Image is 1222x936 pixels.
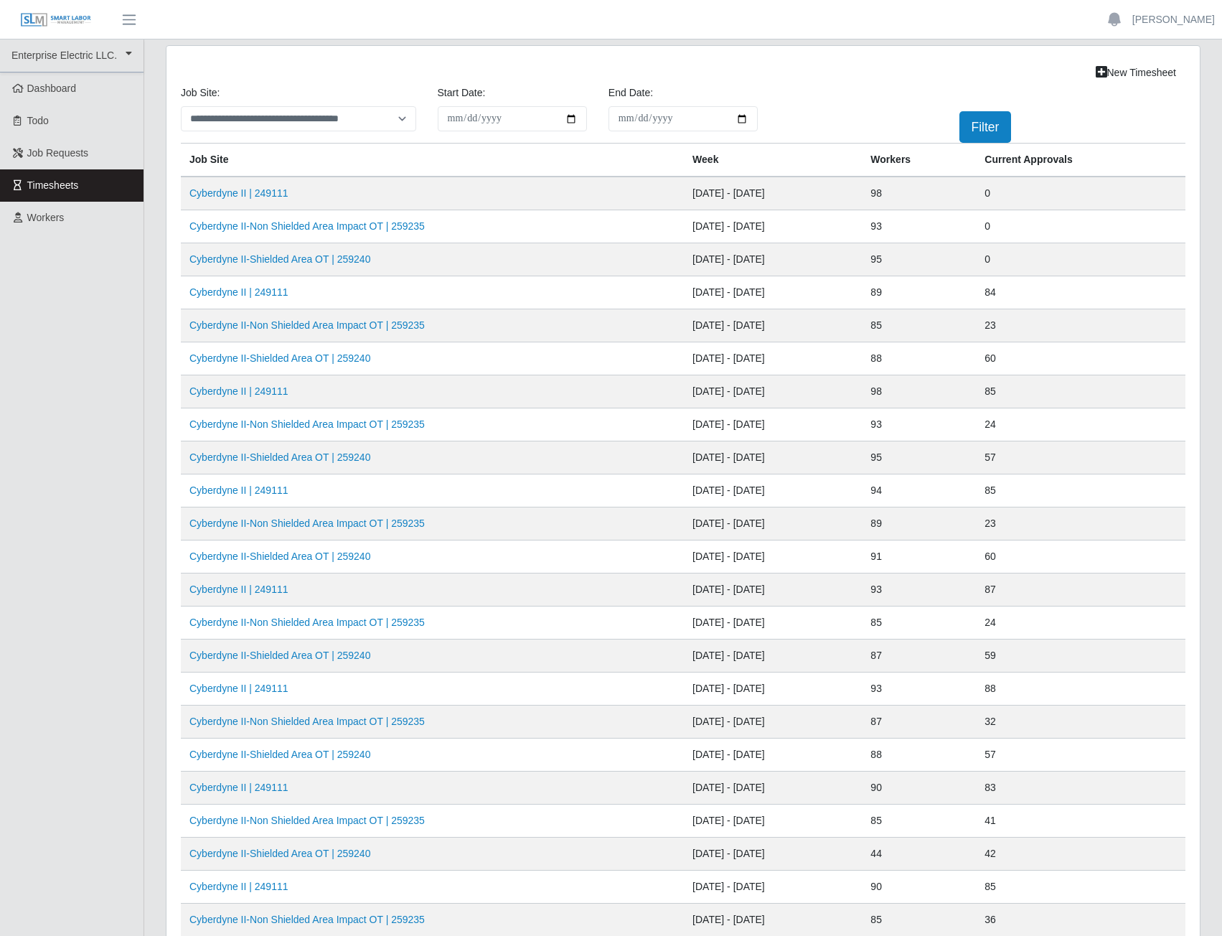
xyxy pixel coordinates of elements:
[976,243,1185,276] td: 0
[684,441,862,474] td: [DATE] - [DATE]
[608,85,653,100] label: End Date:
[862,243,976,276] td: 95
[976,805,1185,838] td: 41
[862,540,976,574] td: 91
[189,749,370,760] a: Cyberdyne II-Shielded Area OT | 259240
[189,418,425,430] a: Cyberdyne II-Non Shielded Area Impact OT | 259235
[976,673,1185,706] td: 88
[862,441,976,474] td: 95
[189,650,370,661] a: Cyberdyne II-Shielded Area OT | 259240
[959,111,1012,143] button: Filter
[862,673,976,706] td: 93
[862,309,976,342] td: 85
[684,474,862,507] td: [DATE] - [DATE]
[684,739,862,772] td: [DATE] - [DATE]
[976,772,1185,805] td: 83
[684,408,862,441] td: [DATE] - [DATE]
[189,286,288,298] a: Cyberdyne II | 249111
[189,815,425,826] a: Cyberdyne II-Non Shielded Area Impact OT | 259235
[976,375,1185,408] td: 85
[189,551,370,562] a: Cyberdyne II-Shielded Area OT | 259240
[976,607,1185,640] td: 24
[189,848,370,859] a: Cyberdyne II-Shielded Area OT | 259240
[20,12,92,28] img: SLM Logo
[27,83,77,94] span: Dashboard
[862,739,976,772] td: 88
[976,144,1185,177] th: Current Approvals
[189,683,288,694] a: Cyberdyne II | 249111
[976,574,1185,607] td: 87
[976,640,1185,673] td: 59
[862,574,976,607] td: 93
[862,474,976,507] td: 94
[862,706,976,739] td: 87
[862,772,976,805] td: 90
[27,212,65,223] span: Workers
[976,177,1185,210] td: 0
[684,574,862,607] td: [DATE] - [DATE]
[189,319,425,331] a: Cyberdyne II-Non Shielded Area Impact OT | 259235
[684,276,862,309] td: [DATE] - [DATE]
[189,881,288,892] a: Cyberdyne II | 249111
[27,179,79,191] span: Timesheets
[1086,60,1185,85] a: New Timesheet
[862,375,976,408] td: 98
[684,706,862,739] td: [DATE] - [DATE]
[862,871,976,904] td: 90
[862,177,976,210] td: 98
[189,617,425,628] a: Cyberdyne II-Non Shielded Area Impact OT | 259235
[684,805,862,838] td: [DATE] - [DATE]
[684,507,862,540] td: [DATE] - [DATE]
[684,210,862,243] td: [DATE] - [DATE]
[189,352,370,364] a: Cyberdyne II-Shielded Area OT | 259240
[181,85,220,100] label: job site:
[862,276,976,309] td: 89
[862,210,976,243] td: 93
[189,253,370,265] a: Cyberdyne II-Shielded Area OT | 259240
[862,144,976,177] th: Workers
[684,772,862,805] td: [DATE] - [DATE]
[862,408,976,441] td: 93
[862,838,976,871] td: 44
[976,441,1185,474] td: 57
[27,147,89,159] span: Job Requests
[976,838,1185,871] td: 42
[684,540,862,574] td: [DATE] - [DATE]
[976,309,1185,342] td: 23
[27,115,49,126] span: Todo
[684,640,862,673] td: [DATE] - [DATE]
[189,451,370,463] a: Cyberdyne II-Shielded Area OT | 259240
[976,408,1185,441] td: 24
[684,838,862,871] td: [DATE] - [DATE]
[684,177,862,210] td: [DATE] - [DATE]
[189,385,288,397] a: Cyberdyne II | 249111
[976,871,1185,904] td: 85
[862,507,976,540] td: 89
[181,144,684,177] th: job site
[862,342,976,375] td: 88
[976,739,1185,772] td: 57
[976,474,1185,507] td: 85
[684,871,862,904] td: [DATE] - [DATE]
[684,607,862,640] td: [DATE] - [DATE]
[189,716,425,727] a: Cyberdyne II-Non Shielded Area Impact OT | 259235
[976,706,1185,739] td: 32
[684,144,862,177] th: Week
[189,220,425,232] a: Cyberdyne II-Non Shielded Area Impact OT | 259235
[189,485,288,496] a: Cyberdyne II | 249111
[189,518,425,529] a: Cyberdyne II-Non Shielded Area Impact OT | 259235
[862,805,976,838] td: 85
[189,782,288,793] a: Cyberdyne II | 249111
[1132,12,1215,27] a: [PERSON_NAME]
[684,673,862,706] td: [DATE] - [DATE]
[976,540,1185,574] td: 60
[189,584,288,595] a: Cyberdyne II | 249111
[684,309,862,342] td: [DATE] - [DATE]
[684,342,862,375] td: [DATE] - [DATE]
[684,243,862,276] td: [DATE] - [DATE]
[189,914,425,925] a: Cyberdyne II-Non Shielded Area Impact OT | 259235
[976,276,1185,309] td: 84
[862,607,976,640] td: 85
[684,375,862,408] td: [DATE] - [DATE]
[976,342,1185,375] td: 60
